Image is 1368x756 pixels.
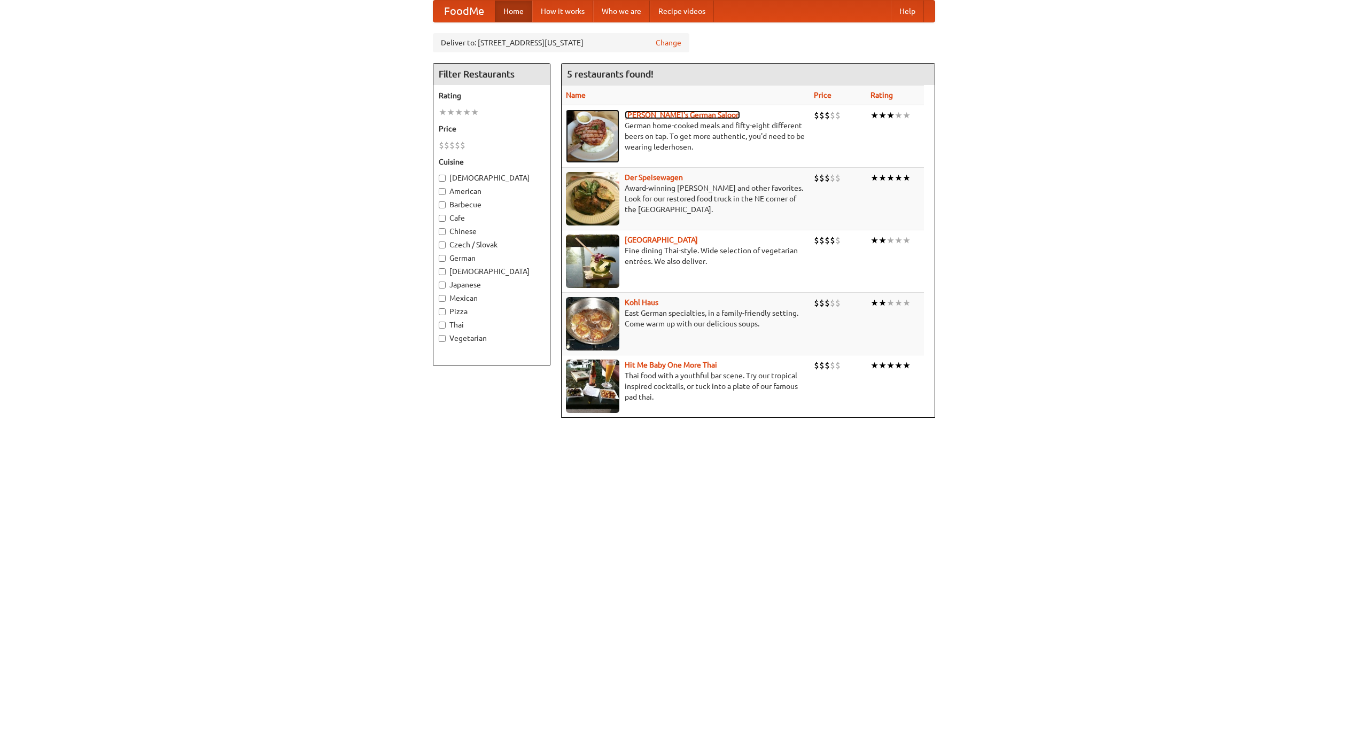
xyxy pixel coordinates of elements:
label: Chinese [439,226,545,237]
li: $ [830,172,835,184]
li: ★ [903,110,911,121]
label: [DEMOGRAPHIC_DATA] [439,266,545,277]
label: Mexican [439,293,545,303]
li: $ [814,110,819,121]
li: ★ [903,297,911,309]
li: $ [830,360,835,371]
li: ★ [879,110,887,121]
h5: Price [439,123,545,134]
li: $ [814,235,819,246]
input: Barbecue [439,201,446,208]
img: satay.jpg [566,235,619,288]
li: $ [825,297,830,309]
input: Chinese [439,228,446,235]
li: $ [835,360,841,371]
input: Japanese [439,282,446,289]
li: $ [830,297,835,309]
a: Home [495,1,532,22]
li: ★ [887,297,895,309]
img: speisewagen.jpg [566,172,619,225]
li: ★ [895,235,903,246]
a: Hit Me Baby One More Thai [625,361,717,369]
a: [PERSON_NAME]'s German Saloon [625,111,740,119]
li: ★ [879,235,887,246]
li: ★ [870,172,879,184]
li: $ [819,172,825,184]
label: German [439,253,545,263]
label: Thai [439,319,545,330]
a: Price [814,91,831,99]
li: $ [825,172,830,184]
li: ★ [455,106,463,118]
a: [GEOGRAPHIC_DATA] [625,236,698,244]
li: $ [819,360,825,371]
input: Czech / Slovak [439,241,446,248]
input: Mexican [439,295,446,302]
img: esthers.jpg [566,110,619,163]
p: Award-winning [PERSON_NAME] and other favorites. Look for our restored food truck in the NE corne... [566,183,805,215]
a: Recipe videos [650,1,714,22]
li: $ [819,235,825,246]
input: Thai [439,322,446,329]
label: Vegetarian [439,333,545,344]
li: ★ [895,297,903,309]
li: $ [819,110,825,121]
li: ★ [870,110,879,121]
li: $ [444,139,449,151]
li: $ [830,110,835,121]
li: ★ [870,360,879,371]
li: $ [825,360,830,371]
li: ★ [879,360,887,371]
input: Cafe [439,215,446,222]
a: Who we are [593,1,650,22]
p: Thai food with a youthful bar scene. Try our tropical inspired cocktails, or tuck into a plate of... [566,370,805,402]
input: American [439,188,446,195]
a: FoodMe [433,1,495,22]
li: $ [455,139,460,151]
li: ★ [887,172,895,184]
li: $ [835,110,841,121]
b: Kohl Haus [625,298,658,307]
label: Czech / Slovak [439,239,545,250]
li: $ [835,235,841,246]
li: ★ [895,110,903,121]
li: ★ [895,172,903,184]
li: $ [814,172,819,184]
li: $ [460,139,465,151]
div: Deliver to: [STREET_ADDRESS][US_STATE] [433,33,689,52]
h5: Cuisine [439,157,545,167]
input: [DEMOGRAPHIC_DATA] [439,268,446,275]
label: Cafe [439,213,545,223]
li: ★ [471,106,479,118]
li: ★ [903,235,911,246]
li: ★ [463,106,471,118]
li: ★ [887,110,895,121]
a: Help [891,1,924,22]
label: Barbecue [439,199,545,210]
li: ★ [887,360,895,371]
ng-pluralize: 5 restaurants found! [567,69,654,79]
li: ★ [870,235,879,246]
li: ★ [903,172,911,184]
label: Pizza [439,306,545,317]
li: $ [830,235,835,246]
label: American [439,186,545,197]
input: Pizza [439,308,446,315]
img: kohlhaus.jpg [566,297,619,350]
input: Vegetarian [439,335,446,342]
input: [DEMOGRAPHIC_DATA] [439,175,446,182]
li: $ [814,297,819,309]
li: ★ [447,106,455,118]
p: Fine dining Thai-style. Wide selection of vegetarian entrées. We also deliver. [566,245,805,267]
img: babythai.jpg [566,360,619,413]
li: $ [814,360,819,371]
a: Der Speisewagen [625,173,683,182]
a: Change [656,37,681,48]
li: $ [835,172,841,184]
li: ★ [895,360,903,371]
li: ★ [879,297,887,309]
